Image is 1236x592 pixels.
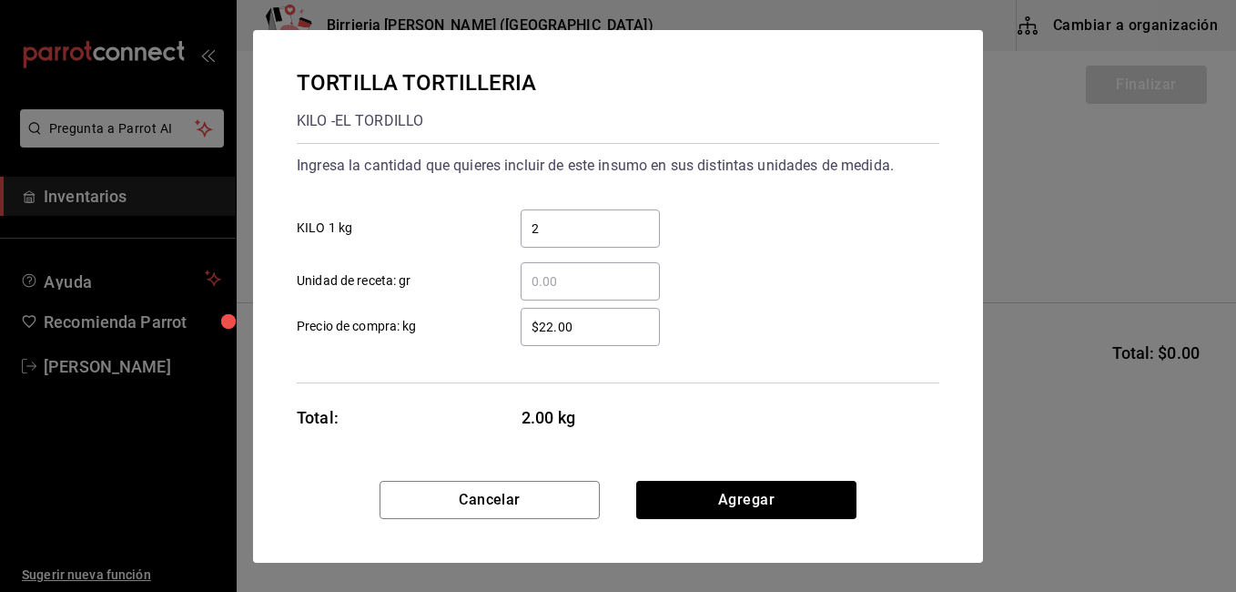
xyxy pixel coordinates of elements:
button: Agregar [636,481,856,519]
span: KILO 1 kg [297,219,352,238]
div: Ingresa la cantidad que quieres incluir de este insumo en sus distintas unidades de medida. [297,151,939,180]
div: KILO - EL TORDILLO [297,107,537,136]
input: KILO 1 kg [521,218,660,240]
input: Precio de compra: kg [521,316,660,338]
span: Unidad de receta: gr [297,271,411,291]
input: Unidad de receta: gr [521,270,660,292]
button: Cancelar [380,481,600,519]
div: TORTILLA TORTILLERIA [297,66,537,99]
span: 2.00 kg [522,405,661,430]
div: Total: [297,405,339,430]
span: Precio de compra: kg [297,317,417,336]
